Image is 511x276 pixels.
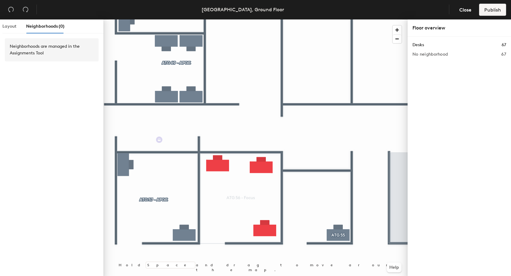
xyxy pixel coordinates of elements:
div: [GEOGRAPHIC_DATA], Ground Floor [202,6,284,13]
button: Help [387,263,401,272]
button: Redo (⌘ + ⇧ + Z) [19,4,32,16]
span: undo [8,6,14,12]
h2: 67 [501,52,506,57]
div: Floor overview [412,24,506,32]
span: Close [459,7,471,13]
button: Undo (⌘ + Z) [5,4,17,16]
div: Neighborhoods are managed in the Assignments Tool [10,43,94,57]
button: Publish [479,4,506,16]
h1: 67 [502,42,506,48]
button: Close [454,4,477,16]
span: Layout [2,24,16,29]
span: Neighborhoods (0) [26,24,64,29]
h1: Desks [412,42,424,48]
h2: No neighborhood [412,52,448,57]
